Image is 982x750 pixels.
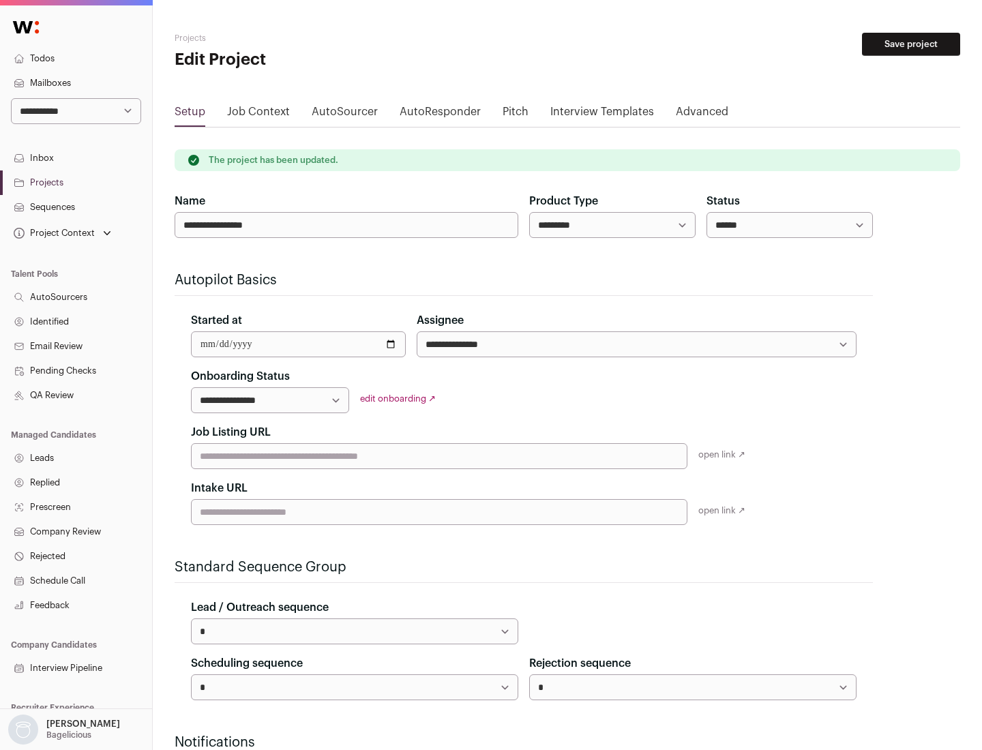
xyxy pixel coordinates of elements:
h1: Edit Project [175,49,436,71]
a: Pitch [503,104,529,125]
label: Name [175,193,205,209]
button: Save project [862,33,960,56]
a: Job Context [227,104,290,125]
a: AutoResponder [400,104,481,125]
button: Open dropdown [11,224,114,243]
img: nopic.png [8,715,38,745]
p: The project has been updated. [209,155,338,166]
label: Job Listing URL [191,424,271,440]
a: Setup [175,104,205,125]
h2: Autopilot Basics [175,271,873,290]
p: [PERSON_NAME] [46,719,120,730]
label: Assignee [417,312,464,329]
div: Project Context [11,228,95,239]
img: Wellfound [5,14,46,41]
label: Lead / Outreach sequence [191,599,329,616]
button: Open dropdown [5,715,123,745]
label: Onboarding Status [191,368,290,385]
h2: Standard Sequence Group [175,558,873,577]
label: Product Type [529,193,598,209]
a: Advanced [676,104,728,125]
a: edit onboarding ↗ [360,394,436,403]
label: Intake URL [191,480,248,496]
label: Started at [191,312,242,329]
label: Rejection sequence [529,655,631,672]
p: Bagelicious [46,730,91,740]
label: Scheduling sequence [191,655,303,672]
h2: Projects [175,33,436,44]
a: Interview Templates [550,104,654,125]
label: Status [706,193,740,209]
a: AutoSourcer [312,104,378,125]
